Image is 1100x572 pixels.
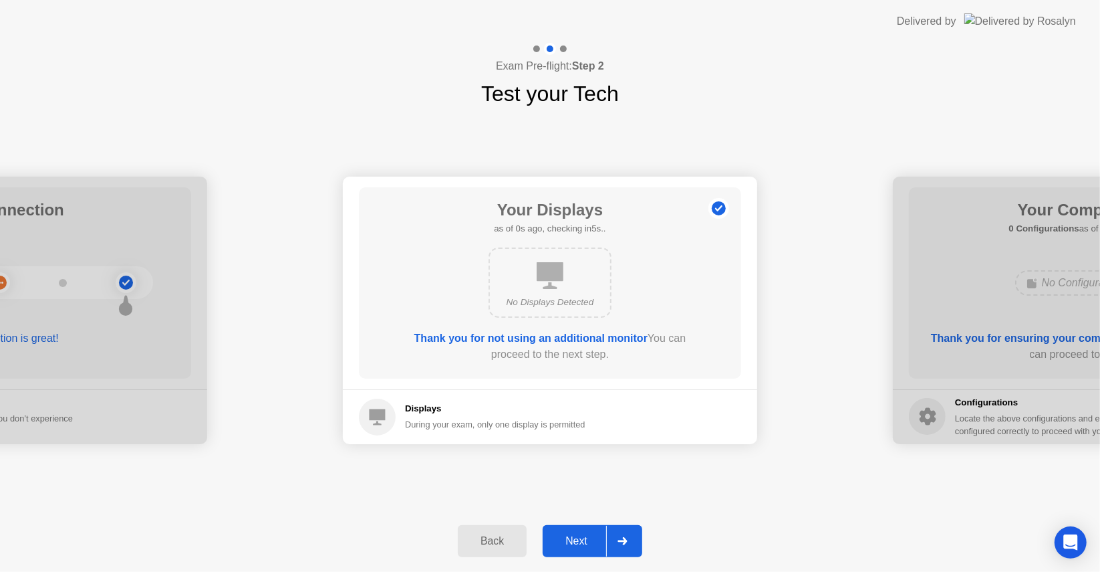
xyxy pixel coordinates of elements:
[494,198,605,222] h1: Your Displays
[414,332,648,344] b: Thank you for not using an additional monitor
[397,330,703,363] div: You can proceed to the next step.
[405,402,585,415] h5: Displays
[494,222,605,235] h5: as of 0s ago, checking in5s..
[462,535,523,547] div: Back
[572,60,604,72] b: Step 2
[458,525,527,557] button: Back
[543,525,642,557] button: Next
[897,13,956,29] div: Delivered by
[501,296,599,309] div: No Displays Detected
[547,535,606,547] div: Next
[1055,527,1087,559] div: Open Intercom Messenger
[405,418,585,431] div: During your exam, only one display is permitted
[481,78,619,110] h1: Test your Tech
[496,58,604,74] h4: Exam Pre-flight:
[964,13,1076,29] img: Delivered by Rosalyn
